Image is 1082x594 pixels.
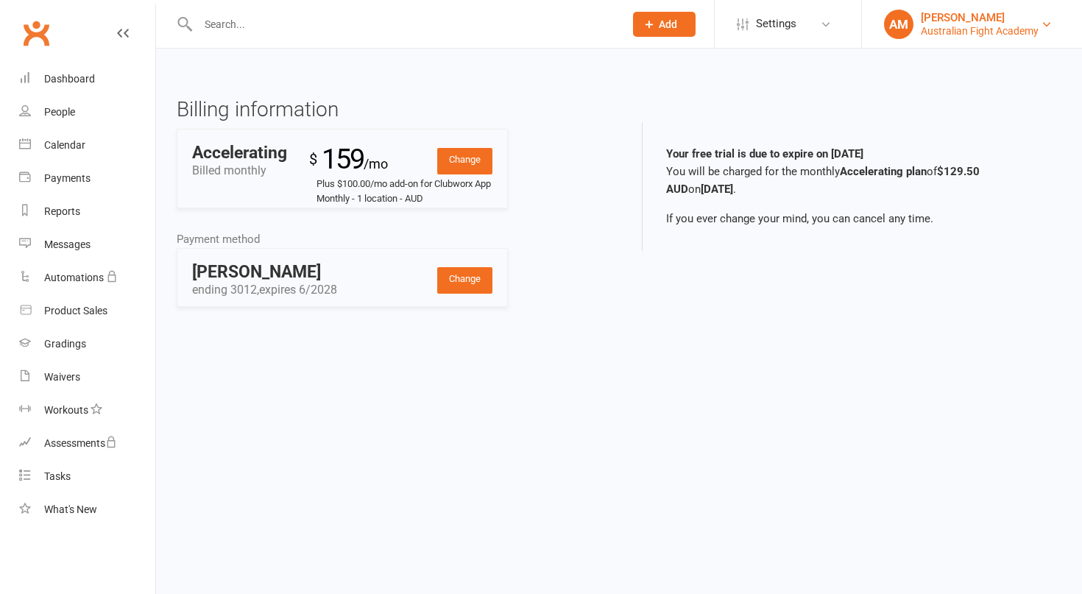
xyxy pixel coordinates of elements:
[44,139,85,151] div: Calendar
[44,205,80,217] div: Reports
[19,427,155,460] a: Assessments
[44,470,71,482] div: Tasks
[194,14,614,35] input: Search...
[44,305,107,317] div: Product Sales
[840,165,927,178] b: Accelerating plan
[259,283,337,297] span: expires 6/2028
[18,15,54,52] a: Clubworx
[666,165,980,196] span: You will be charged for the monthly of on .
[659,18,677,30] span: Add
[44,272,104,283] div: Automations
[19,96,155,129] a: People
[19,294,155,328] a: Product Sales
[309,150,316,168] sup: $
[44,404,88,416] div: Workouts
[44,437,117,449] div: Assessments
[177,230,608,248] div: Payment method
[19,261,155,294] a: Automations
[921,24,1039,38] div: Australian Fight Academy
[19,394,155,427] a: Workouts
[19,460,155,493] a: Tasks
[192,144,309,180] div: Billed monthly
[633,12,696,37] button: Add
[44,371,80,383] div: Waivers
[364,156,388,172] span: /mo
[19,361,155,394] a: Waivers
[437,148,492,174] a: Change
[19,129,155,162] a: Calendar
[666,210,1038,227] p: If you ever change your mind, you can cancel any time.
[921,11,1039,24] div: [PERSON_NAME]
[19,328,155,361] a: Gradings
[317,177,501,208] small: Plus $100.00/mo add-on for Clubworx App Monthly - 1 location - AUD
[177,99,608,121] h3: Billing information
[19,493,155,526] a: What's New
[19,63,155,96] a: Dashboard
[44,106,75,118] div: People
[44,338,86,350] div: Gradings
[19,195,155,228] a: Reports
[19,228,155,261] a: Messages
[19,162,155,195] a: Payments
[44,503,97,515] div: What's New
[192,264,470,280] div: [PERSON_NAME]
[437,267,492,294] a: Change
[44,73,95,85] div: Dashboard
[44,238,91,250] div: Messages
[701,183,733,196] b: [DATE]
[756,7,796,40] span: Settings
[884,10,913,39] div: AM
[192,144,287,161] div: Accelerating
[44,172,91,184] div: Payments
[192,283,337,297] span: ending 3012,
[309,137,388,200] div: 159
[666,147,863,160] b: Your free trial is due to expire on [DATE]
